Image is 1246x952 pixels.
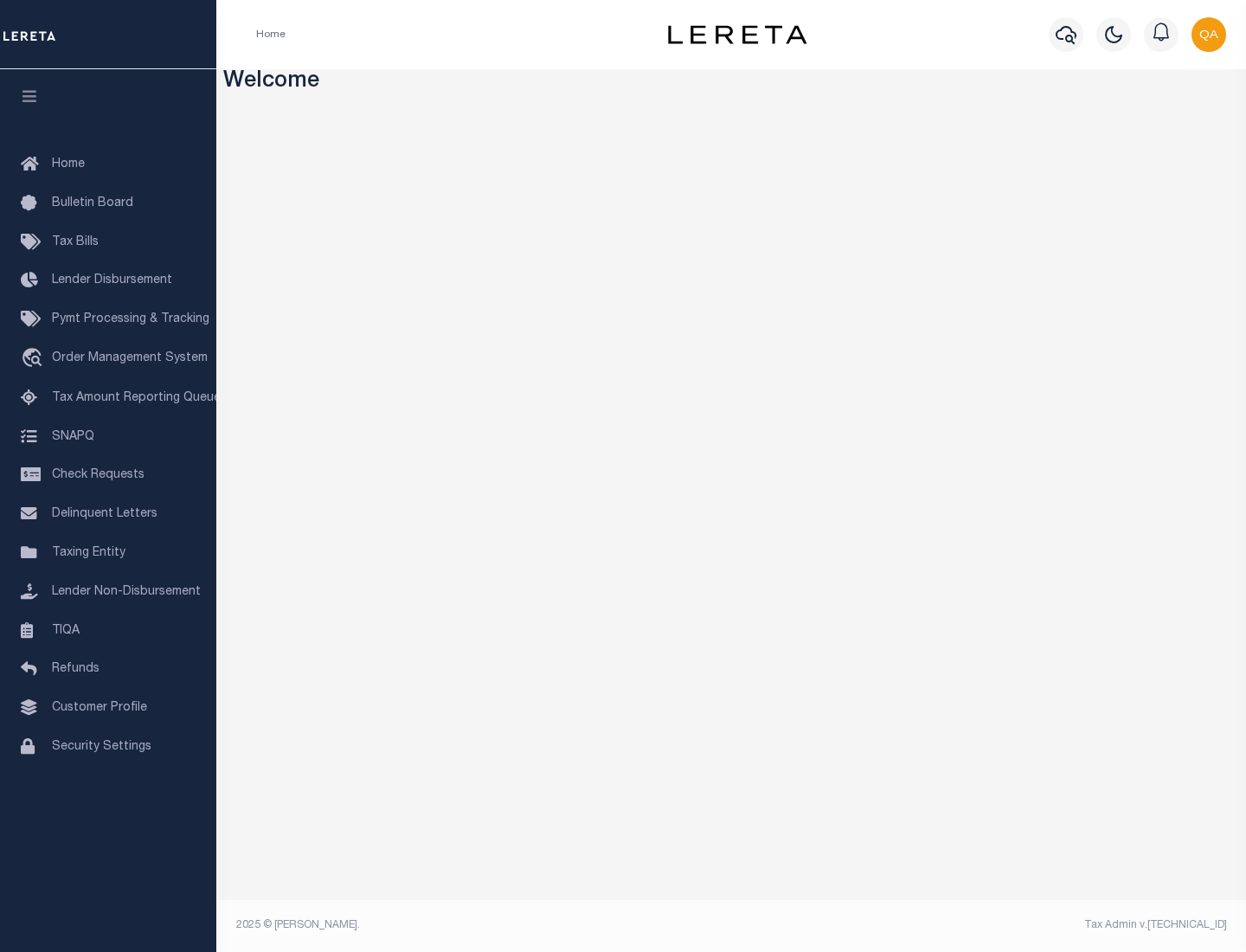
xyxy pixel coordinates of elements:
span: Lender Disbursement [52,274,172,286]
span: TIQA [52,624,80,636]
div: 2025 © [PERSON_NAME]. [223,917,732,933]
span: SNAPQ [52,430,94,442]
span: Order Management System [52,352,208,364]
span: Tax Bills [52,236,99,248]
span: Home [52,158,85,170]
img: svg+xml;base64,PHN2ZyB4bWxucz0iaHR0cDovL3d3dy53My5vcmcvMjAwMC9zdmciIHBvaW50ZXItZXZlbnRzPSJub25lIi... [1191,17,1226,52]
img: logo-dark.svg [668,25,806,44]
span: Bulletin Board [52,197,133,209]
h3: Welcome [223,69,1240,96]
span: Check Requests [52,469,145,481]
span: Delinquent Letters [52,508,157,520]
i: travel_explore [21,348,48,370]
span: Taxing Entity [52,547,125,559]
span: Refunds [52,663,100,675]
span: Pymt Processing & Tracking [52,313,209,325]
li: Home [256,27,286,42]
span: Security Settings [52,741,151,753]
span: Tax Amount Reporting Queue [52,392,221,404]
span: Lender Non-Disbursement [52,586,201,598]
div: Tax Admin v.[TECHNICAL_ID] [744,917,1227,933]
span: Customer Profile [52,702,147,714]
